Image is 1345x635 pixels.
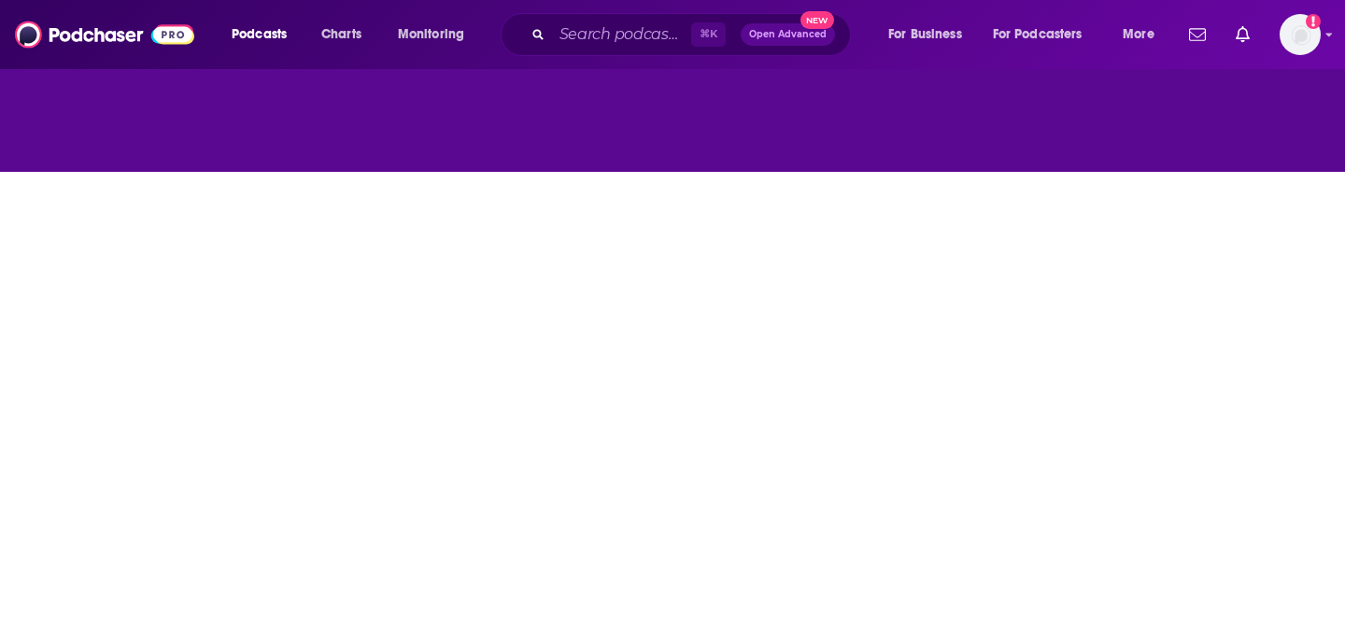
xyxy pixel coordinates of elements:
[309,20,373,49] a: Charts
[1306,14,1321,29] svg: Add a profile image
[15,17,194,52] img: Podchaser - Follow, Share and Rate Podcasts
[232,21,287,48] span: Podcasts
[741,23,835,46] button: Open AdvancedNew
[1228,19,1257,50] a: Show notifications dropdown
[1110,20,1178,49] button: open menu
[1123,21,1154,48] span: More
[800,11,834,29] span: New
[1280,14,1321,55] button: Show profile menu
[385,20,488,49] button: open menu
[749,30,827,39] span: Open Advanced
[321,21,361,48] span: Charts
[888,21,962,48] span: For Business
[875,20,985,49] button: open menu
[1280,14,1321,55] img: User Profile
[552,20,691,49] input: Search podcasts, credits, & more...
[981,20,1110,49] button: open menu
[398,21,464,48] span: Monitoring
[1280,14,1321,55] span: Logged in as megcassidy
[993,21,1083,48] span: For Podcasters
[1182,19,1213,50] a: Show notifications dropdown
[219,20,311,49] button: open menu
[518,13,869,56] div: Search podcasts, credits, & more...
[691,22,726,47] span: ⌘ K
